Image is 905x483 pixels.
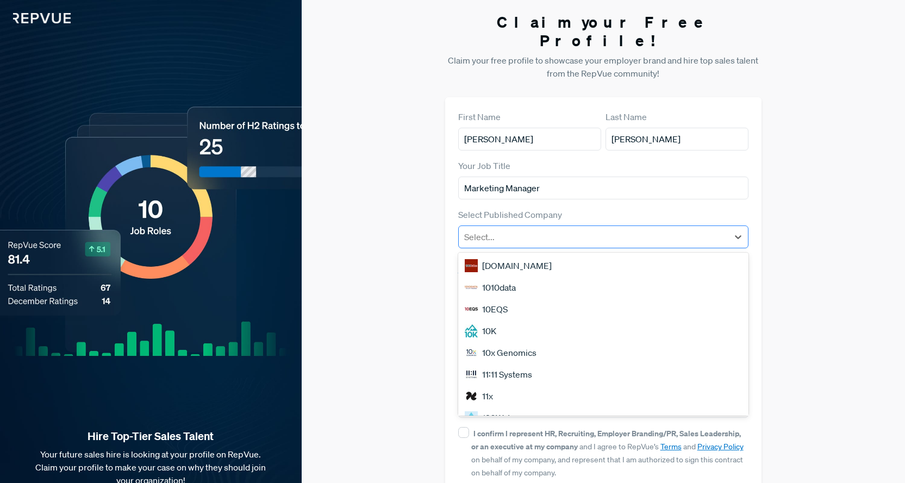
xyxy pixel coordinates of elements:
[465,346,478,359] img: 10x Genomics
[465,411,478,424] img: 120Water
[458,363,749,385] div: 11:11 Systems
[465,324,478,337] img: 10K
[465,303,478,316] img: 10EQS
[660,442,682,451] a: Terms
[458,128,601,150] input: First Name
[458,208,562,221] label: Select Published Company
[445,13,762,49] h3: Claim your Free Profile!
[458,320,749,342] div: 10K
[17,429,284,443] strong: Hire Top-Tier Sales Talent
[458,385,749,407] div: 11x
[458,407,749,429] div: 120Water
[458,342,749,363] div: 10x Genomics
[458,255,749,277] div: [DOMAIN_NAME]
[697,442,744,451] a: Privacy Policy
[471,428,741,451] strong: I confirm I represent HR, Recruiting, Employer Branding/PR, Sales Leadership, or an executive at ...
[471,429,744,478] span: and I agree to RepVue’s and on behalf of my company, and represent that I am authorized to sign t...
[445,54,762,80] p: Claim your free profile to showcase your employer brand and hire top sales talent from the RepVue...
[458,277,749,298] div: 1010data
[458,159,510,172] label: Your Job Title
[458,177,749,199] input: Title
[606,110,647,123] label: Last Name
[458,298,749,320] div: 10EQS
[465,390,478,403] img: 11x
[458,110,501,123] label: First Name
[606,128,748,150] input: Last Name
[465,281,478,294] img: 1010data
[465,368,478,381] img: 11:11 Systems
[465,259,478,272] img: 1000Bulbs.com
